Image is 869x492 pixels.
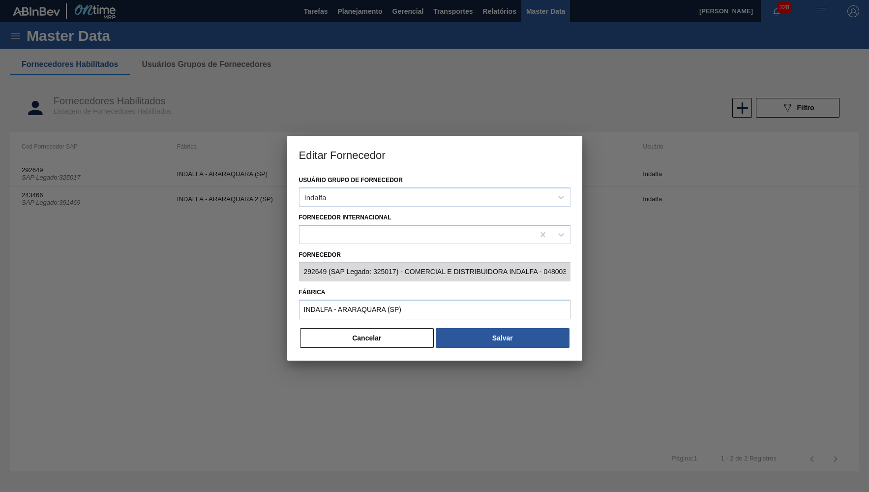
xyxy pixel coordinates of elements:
[287,136,582,173] h3: Editar Fornecedor
[300,328,434,348] button: Cancelar
[299,285,570,300] label: Fábrica
[299,214,391,221] label: Fornecedor Internacional
[304,193,327,201] div: Indalfa
[299,248,570,262] label: Fornecedor
[299,177,403,184] label: Usuário Grupo de Fornecedor
[436,328,569,348] button: Salvar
